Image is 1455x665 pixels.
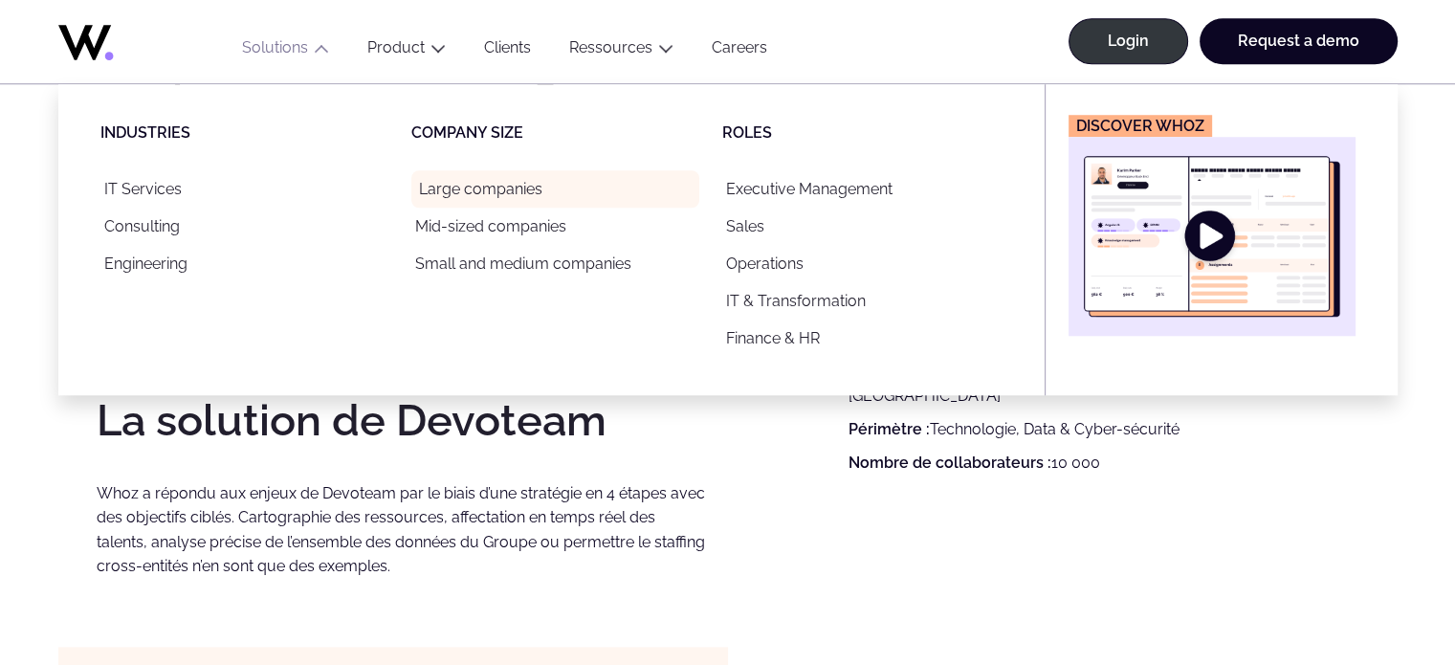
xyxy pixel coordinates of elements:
[367,38,425,56] a: Product
[1069,115,1356,336] a: Discover Whoz
[849,420,930,438] strong: Périmètre :
[693,38,786,64] a: Careers
[722,208,1010,245] a: Sales
[223,38,348,64] button: Solutions
[100,208,388,245] a: Consulting
[100,170,388,208] a: IT Services
[1069,18,1188,64] a: Login
[722,245,1010,282] a: Operations
[550,38,693,64] button: Ressources
[849,451,1358,475] p: 10 000
[411,208,699,245] a: Mid-sized companies
[97,481,709,578] p: Whoz a répondu aux enjeux de Devoteam par le biais d’une stratégie en 4 étapes avec des objectifs...
[97,399,709,442] h3: La solution de Devoteam
[100,245,388,282] a: Engineering
[100,122,411,144] p: Industries
[722,122,1033,144] p: Roles
[465,38,550,64] a: Clients
[1200,18,1398,64] a: Request a demo
[722,320,1010,357] a: Finance & HR
[348,38,465,64] button: Product
[1329,539,1428,638] iframe: Chatbot
[722,282,1010,320] a: IT & Transformation
[1069,115,1212,137] figcaption: Discover Whoz
[722,170,1010,208] a: Executive Management
[411,122,722,144] p: Company size
[411,170,699,208] a: Large companies
[849,417,1358,441] p: Technologie, Data & Cyber-sécurité
[849,454,1051,472] strong: Nombre de collaborateurs :
[569,38,652,56] a: Ressources
[411,245,699,282] a: Small and medium companies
